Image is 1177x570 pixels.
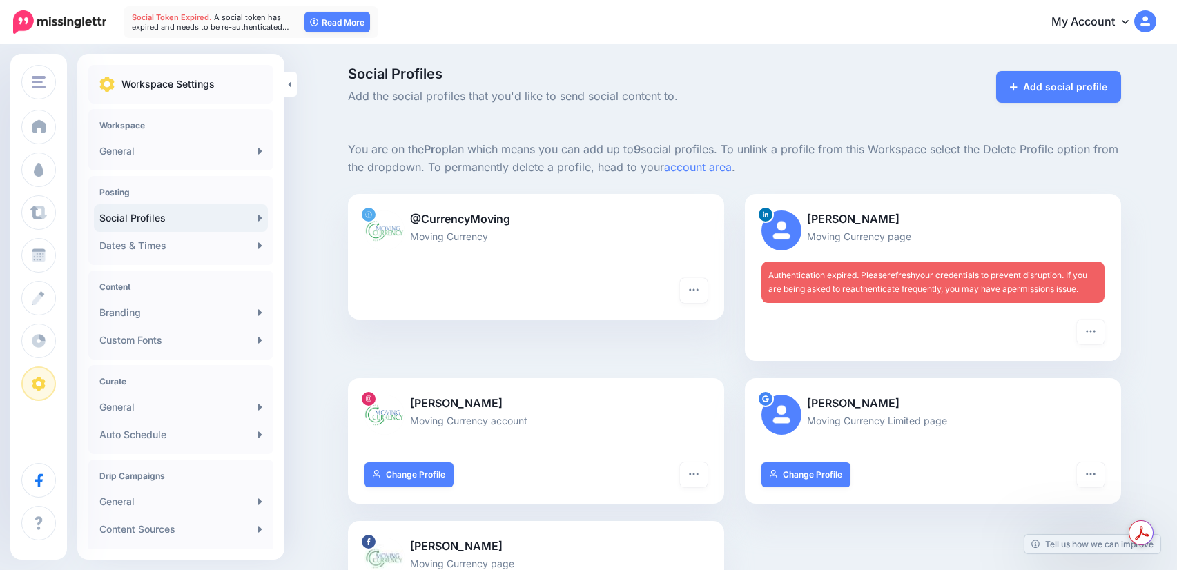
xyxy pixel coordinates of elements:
[348,141,1121,177] p: You are on the plan which means you can add up to social profiles. To unlink a profile from this ...
[94,204,268,232] a: Social Profiles
[94,421,268,449] a: Auto Schedule
[99,282,262,292] h4: Content
[364,228,708,244] p: Moving Currency
[99,120,262,130] h4: Workspace
[761,395,801,435] img: user_default_image.png
[761,413,1105,429] p: Moving Currency Limited page
[761,210,1105,228] p: [PERSON_NAME]
[761,395,1105,413] p: [PERSON_NAME]
[761,462,850,487] a: Change Profile
[94,137,268,165] a: General
[364,395,405,435] img: 51024658_354559505274089_7753520841026961408_n-bsa106339.jpg
[364,413,708,429] p: Moving Currency account
[121,76,215,92] p: Workspace Settings
[996,71,1121,103] a: Add social profile
[304,12,370,32] a: Read More
[32,76,46,88] img: menu.png
[348,88,857,106] span: Add the social profiles that you'd like to send social content to.
[1024,535,1160,553] a: Tell us how we can improve
[348,67,857,81] span: Social Profiles
[94,515,268,543] a: Content Sources
[761,228,1105,244] p: Moving Currency page
[364,210,708,228] p: @CurrencyMoving
[634,142,641,156] b: 9
[99,471,262,481] h4: Drip Campaigns
[99,187,262,197] h4: Posting
[424,142,442,156] b: Pro
[364,462,454,487] a: Change Profile
[364,395,708,413] p: [PERSON_NAME]
[1038,6,1156,39] a: My Account
[94,393,268,421] a: General
[1007,284,1076,294] a: permissions issue
[664,160,732,174] a: account area
[132,12,289,32] span: A social token has expired and needs to be re-authenticated…
[94,488,268,515] a: General
[13,10,106,34] img: Missinglettr
[94,232,268,259] a: Dates & Times
[99,376,262,386] h4: Curate
[761,210,801,250] img: user_default_image.png
[364,538,708,556] p: [PERSON_NAME]
[94,326,268,354] a: Custom Fonts
[768,270,1087,294] span: Authentication expired. Please your credentials to prevent disruption. If you are being asked to ...
[364,210,405,250] img: JHlTPU5K-60365.jpg
[132,12,212,22] span: Social Token Expired.
[99,77,115,92] img: settings.png
[94,299,268,326] a: Branding
[887,270,915,280] a: refresh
